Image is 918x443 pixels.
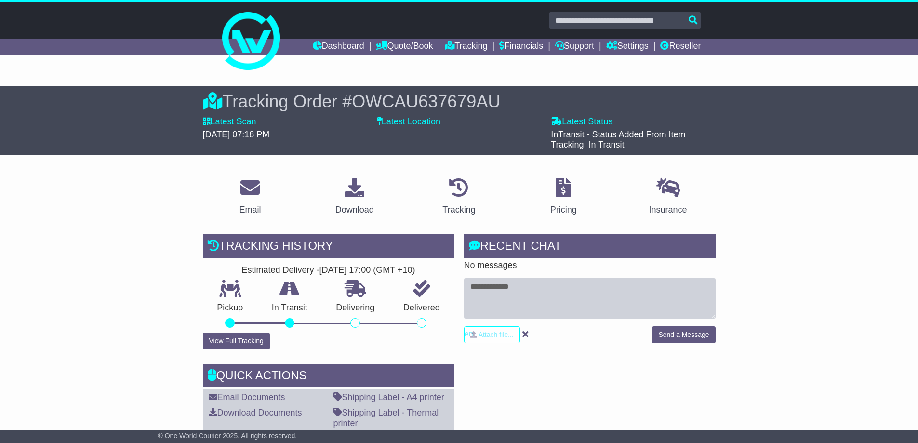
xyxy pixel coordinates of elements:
span: OWCAU637679AU [352,92,500,111]
a: Shipping Label - A4 printer [333,392,444,402]
span: [DATE] 07:18 PM [203,130,270,139]
a: Tracking [436,175,481,220]
div: Insurance [649,203,687,216]
a: Shipping Label - Thermal printer [333,408,439,428]
a: Financials [499,39,543,55]
button: Send a Message [652,326,715,343]
div: RECENT CHAT [464,234,716,260]
p: Delivering [322,303,389,313]
a: Tracking [445,39,487,55]
div: Tracking history [203,234,454,260]
div: Tracking Order # [203,91,716,112]
a: Insurance [643,175,693,220]
a: Dashboard [313,39,364,55]
span: © One World Courier 2025. All rights reserved. [158,432,297,440]
a: Settings [606,39,649,55]
a: Download Documents [209,408,302,417]
div: Estimated Delivery - [203,265,454,276]
p: In Transit [257,303,322,313]
a: Reseller [660,39,701,55]
div: Pricing [550,203,577,216]
a: Quote/Book [376,39,433,55]
div: Email [239,203,261,216]
label: Latest Location [377,117,440,127]
div: [DATE] 17:00 (GMT +10) [319,265,415,276]
p: Delivered [389,303,454,313]
a: Pricing [544,175,583,220]
a: Email Documents [209,392,285,402]
div: Download [335,203,374,216]
a: Support [555,39,594,55]
div: Quick Actions [203,364,454,390]
div: Tracking [442,203,475,216]
p: Pickup [203,303,258,313]
button: View Full Tracking [203,333,270,349]
label: Latest Status [551,117,612,127]
span: InTransit - Status Added From Item Tracking. In Transit [551,130,685,150]
a: Email [233,175,267,220]
a: Download [329,175,380,220]
label: Latest Scan [203,117,256,127]
p: No messages [464,260,716,271]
